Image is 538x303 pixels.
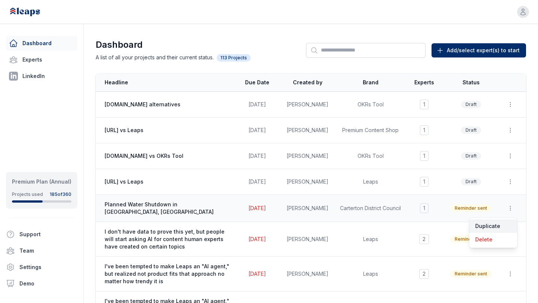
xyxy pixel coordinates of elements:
[432,43,526,57] button: Add/select expert(s) to start
[450,204,492,212] span: Reminder sent
[336,169,405,195] td: Leaps
[420,177,429,187] span: 1
[3,227,74,242] button: Support
[12,178,71,185] div: Premium Plan (Annual)
[9,4,57,20] img: Leaps
[279,169,336,195] td: [PERSON_NAME]
[420,100,429,109] span: 1
[336,195,405,222] td: Carterton District Council
[405,74,443,92] th: Experts
[217,54,251,62] span: 113 Projects
[96,74,235,92] th: Headline
[336,143,405,169] td: OKRs Tool
[279,195,336,222] td: [PERSON_NAME]
[50,191,71,197] div: 185 of 360
[461,178,481,185] span: Draft
[420,203,429,213] span: 1
[336,222,405,257] td: Leaps
[105,101,230,108] span: [DOMAIN_NAME] alternatives
[279,92,336,118] td: [PERSON_NAME]
[420,125,429,135] span: 1
[461,101,481,108] span: Draft
[248,178,266,185] span: [DATE]
[248,236,266,242] span: [DATE]
[420,151,429,161] span: 1
[450,270,492,278] span: Reminder sent
[105,228,230,250] span: I don't have data to prove this yet, but people will start asking AI for content human experts ha...
[105,126,230,134] span: [URL] vs Leaps
[461,126,481,134] span: Draft
[6,36,77,51] a: Dashboard
[105,152,230,160] span: [DOMAIN_NAME] vs OKRs Tool
[419,234,429,244] span: 2
[248,153,266,159] span: [DATE]
[105,201,230,216] span: Planned Water Shutdown in [GEOGRAPHIC_DATA], [GEOGRAPHIC_DATA]
[419,269,429,279] span: 2
[450,235,492,243] span: Reminder sent
[336,92,405,118] td: OKRs Tool
[3,243,80,258] a: Team
[96,54,282,62] p: A list of all your projects and their current status.
[279,143,336,169] td: [PERSON_NAME]
[279,118,336,143] td: [PERSON_NAME]
[279,257,336,291] td: [PERSON_NAME]
[469,233,517,246] button: Delete
[248,127,266,133] span: [DATE]
[6,69,77,84] a: LinkedIn
[105,178,230,185] span: [URL] vs Leaps
[248,271,266,277] span: [DATE]
[447,47,520,54] span: Add/select expert(s) to start
[235,74,279,92] th: Due Date
[12,191,43,197] div: Projects used
[6,52,77,67] a: Experts
[336,118,405,143] td: Premium Content Shop
[3,260,80,275] a: Settings
[96,39,282,51] h1: Dashboard
[279,222,336,257] td: [PERSON_NAME]
[443,74,499,92] th: Status
[3,276,80,291] a: Demo
[105,263,230,285] span: I've been tempted to make Leaps an "AI agent," but realized not product fits that approach no mat...
[248,205,266,211] span: [DATE]
[336,257,405,291] td: Leaps
[248,101,266,107] span: [DATE]
[279,74,336,92] th: Created by
[336,74,405,92] th: Brand
[461,152,481,160] span: Draft
[469,219,517,233] button: Duplicate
